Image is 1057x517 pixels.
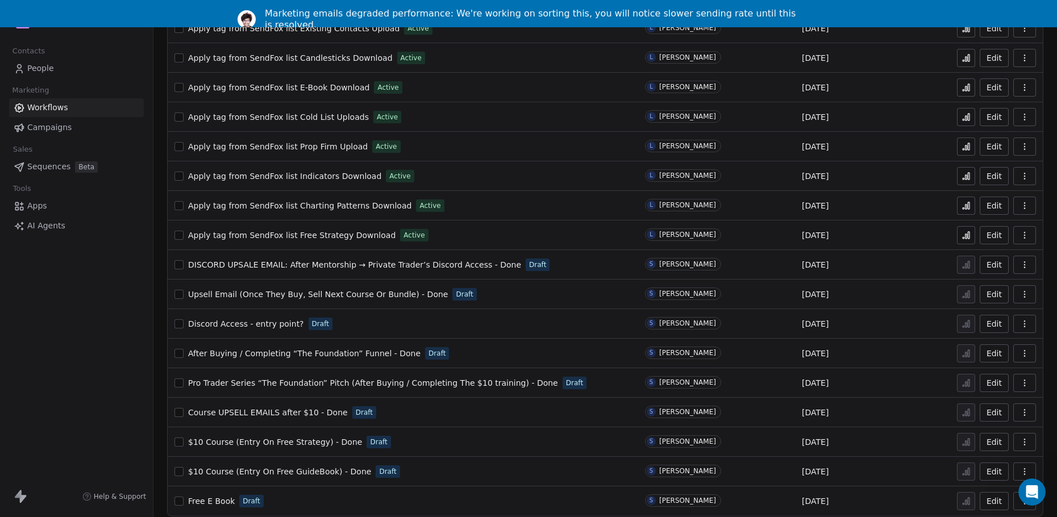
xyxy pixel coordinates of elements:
[188,24,400,33] span: Apply tag from SendFox list Existing Contacts Upload
[27,161,70,173] span: Sequences
[27,220,65,232] span: AI Agents
[75,161,98,173] span: Beta
[188,378,558,387] span: Pro Trader Series “The Foundation” Pitch (After Buying / Completing The $10 training) - Done
[980,226,1009,244] button: Edit
[802,141,829,152] span: [DATE]
[188,497,235,506] span: Free E Book
[188,467,371,476] span: $10 Course (Entry On Free GuideBook) - Done
[659,201,716,209] div: [PERSON_NAME]
[188,82,369,93] a: Apply tag from SendFox list E-Book Download
[188,466,371,477] a: $10 Course (Entry On Free GuideBook) - Done
[566,378,583,388] span: Draft
[802,200,829,211] span: [DATE]
[802,259,829,270] span: [DATE]
[802,348,829,359] span: [DATE]
[650,348,653,357] div: S
[802,82,829,93] span: [DATE]
[650,496,653,505] div: S
[980,49,1009,67] button: Edit
[312,319,329,329] span: Draft
[456,289,473,299] span: Draft
[650,171,653,180] div: L
[188,200,411,211] a: Apply tag from SendFox list Charting Patterns Download
[650,319,653,328] div: S
[650,141,653,151] div: L
[980,197,1009,215] button: Edit
[188,231,396,240] span: Apply tag from SendFox list Free Strategy Download
[650,112,653,121] div: L
[659,497,716,505] div: [PERSON_NAME]
[27,122,72,134] span: Campaigns
[377,82,398,93] span: Active
[8,180,36,197] span: Tools
[529,260,546,270] span: Draft
[802,289,829,300] span: [DATE]
[377,112,398,122] span: Active
[9,216,144,235] a: AI Agents
[9,118,144,137] a: Campaigns
[188,348,421,359] a: After Buying / Completing “The Foundation” Funnel - Done
[802,52,829,64] span: [DATE]
[650,437,653,446] div: S
[188,142,368,151] span: Apply tag from SendFox list Prop Firm Upload
[188,437,362,447] span: $10 Course (Entry On Free Strategy) - Done
[650,260,653,269] div: S
[370,437,387,447] span: Draft
[188,260,521,269] span: DISCORD UPSALE EMAIL: After Mentorship → Private Trader’s Discord Access - Done
[659,83,716,91] div: [PERSON_NAME]
[650,82,653,91] div: L
[650,378,653,387] div: S
[980,137,1009,156] a: Edit
[27,62,54,74] span: People
[1018,478,1046,506] iframe: Intercom live chat
[980,315,1009,333] button: Edit
[188,83,369,92] span: Apply tag from SendFox list E-Book Download
[980,344,1009,362] button: Edit
[188,112,369,122] span: Apply tag from SendFox list Cold List Uploads
[659,172,716,180] div: [PERSON_NAME]
[659,349,716,357] div: [PERSON_NAME]
[659,408,716,416] div: [PERSON_NAME]
[243,496,260,506] span: Draft
[650,23,653,32] div: L
[188,289,448,300] a: Upsell Email (Once They Buy, Sell Next Course Or Bundle) - Done
[802,377,829,389] span: [DATE]
[188,408,348,417] span: Course UPSELL EMAILS after $10 - Done
[9,59,144,78] a: People
[802,111,829,123] span: [DATE]
[802,436,829,448] span: [DATE]
[980,462,1009,481] button: Edit
[659,260,716,268] div: [PERSON_NAME]
[980,167,1009,185] button: Edit
[7,82,54,99] span: Marketing
[188,23,400,34] a: Apply tag from SendFox list Existing Contacts Upload
[401,53,422,63] span: Active
[980,19,1009,37] button: Edit
[188,318,304,330] a: Discord Access - entry point?
[980,108,1009,126] a: Edit
[650,289,653,298] div: S
[659,142,716,150] div: [PERSON_NAME]
[980,374,1009,392] button: Edit
[980,403,1009,422] button: Edit
[9,98,144,117] a: Workflows
[980,433,1009,451] a: Edit
[389,171,410,181] span: Active
[188,53,393,62] span: Apply tag from SendFox list Candlesticks Download
[650,53,653,62] div: L
[980,285,1009,303] a: Edit
[82,492,146,501] a: Help & Support
[980,256,1009,274] a: Edit
[802,230,829,241] span: [DATE]
[188,230,396,241] a: Apply tag from SendFox list Free Strategy Download
[650,407,653,416] div: S
[188,407,348,418] a: Course UPSELL EMAILS after $10 - Done
[376,141,397,152] span: Active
